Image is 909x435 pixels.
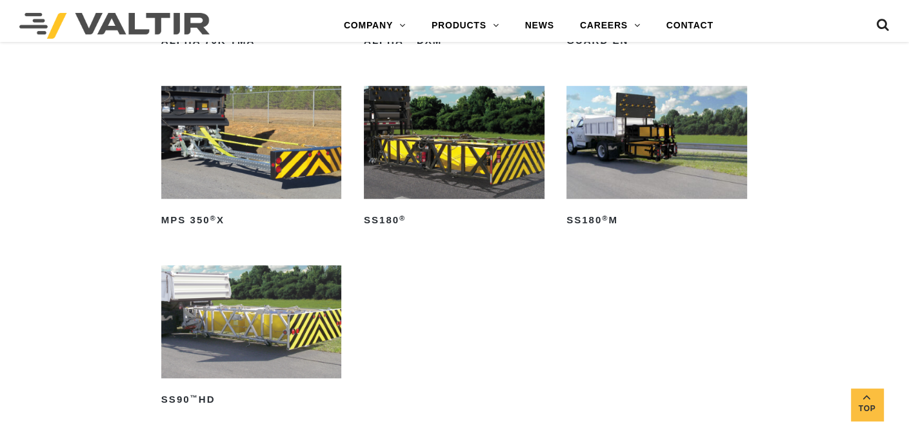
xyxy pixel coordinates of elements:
sup: ® [602,214,608,222]
h2: SS180 M [566,210,747,231]
sup: ® [210,214,217,222]
img: Valtir [19,13,210,39]
a: SS180® [364,86,544,230]
h2: SS180 [364,210,544,231]
h2: SS90 HD [161,390,342,410]
a: COMPANY [331,13,419,39]
a: NEWS [512,13,567,39]
a: CONTACT [654,13,726,39]
sup: ® [399,214,406,222]
a: SS180®M [566,86,747,230]
span: Top [851,401,883,416]
a: MPS 350®X [161,86,342,230]
a: CAREERS [567,13,654,39]
sup: ™ [190,394,199,401]
a: SS90™HD [161,265,342,410]
a: Top [851,389,883,421]
a: PRODUCTS [419,13,512,39]
h2: MPS 350 X [161,210,342,231]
